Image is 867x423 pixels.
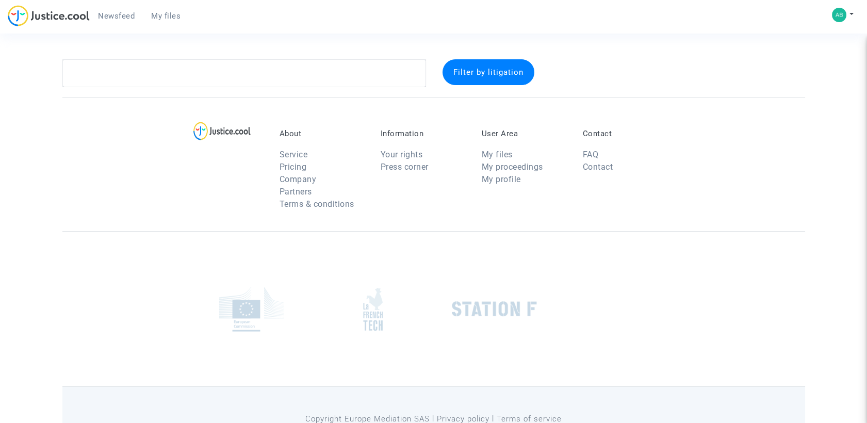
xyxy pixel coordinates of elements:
p: Contact [583,129,668,138]
span: My files [151,11,181,21]
a: My files [482,150,513,159]
a: Newsfeed [90,8,143,24]
a: My files [143,8,189,24]
a: Company [280,174,317,184]
img: f0fb7e5d354b8a2b05ebc703ee7ee531 [832,8,846,22]
p: Information [381,129,466,138]
a: Pricing [280,162,307,172]
a: Terms & conditions [280,199,354,209]
a: FAQ [583,150,599,159]
img: europe_commision.png [219,287,284,332]
a: Partners [280,187,312,197]
a: My profile [482,174,521,184]
img: logo-lg.svg [193,122,251,140]
span: Filter by litigation [453,68,524,77]
a: Your rights [381,150,423,159]
p: About [280,129,365,138]
a: My proceedings [482,162,543,172]
a: Service [280,150,308,159]
img: french_tech.png [363,287,383,331]
img: jc-logo.svg [8,5,90,26]
p: User Area [482,129,567,138]
a: Press corner [381,162,429,172]
a: Contact [583,162,613,172]
img: stationf.png [452,301,537,317]
span: Newsfeed [98,11,135,21]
